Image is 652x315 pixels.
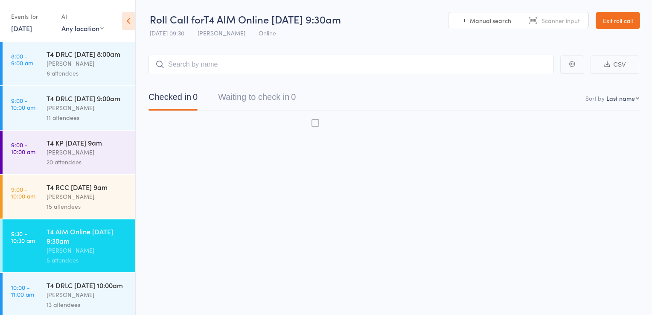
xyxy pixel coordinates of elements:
div: Last name [606,94,635,102]
time: 10:00 - 11:00 am [11,284,34,297]
div: 20 attendees [47,157,128,167]
div: [PERSON_NAME] [47,103,128,113]
a: 9:30 -10:30 amT4 AIM Online [DATE] 9:30am[PERSON_NAME]5 attendees [3,219,135,272]
span: [DATE] 09:30 [150,29,184,37]
div: T4 DRLC [DATE] 9:00am [47,93,128,103]
div: 13 attendees [47,300,128,309]
a: [DATE] [11,23,32,33]
a: 9:00 -10:00 amT4 DRLC [DATE] 9:00am[PERSON_NAME]11 attendees [3,86,135,130]
div: T4 AIM Online [DATE] 9:30am [47,227,128,245]
time: 9:00 - 10:00 am [11,97,35,111]
div: [PERSON_NAME] [47,147,128,157]
a: 9:00 -10:00 amT4 RCC [DATE] 9am[PERSON_NAME]15 attendees [3,175,135,219]
div: 0 [291,92,296,102]
div: [PERSON_NAME] [47,58,128,68]
div: At [61,9,104,23]
time: 9:30 - 10:30 am [11,230,35,244]
a: 8:00 -9:00 amT4 DRLC [DATE] 8:00am[PERSON_NAME]6 attendees [3,42,135,85]
a: 9:00 -10:00 amT4 KP [DATE] 9am[PERSON_NAME]20 attendees [3,131,135,174]
div: 6 attendees [47,68,128,78]
span: Manual search [470,16,511,25]
button: CSV [591,55,639,74]
button: Checked in0 [148,88,198,111]
label: Sort by [585,94,605,102]
span: T4 AIM Online [DATE] 9:30am [204,12,341,26]
div: 15 attendees [47,201,128,211]
div: T4 RCC [DATE] 9am [47,182,128,192]
time: 9:00 - 10:00 am [11,186,35,199]
input: Search by name [148,55,554,74]
div: [PERSON_NAME] [47,245,128,255]
div: T4 DRLC [DATE] 8:00am [47,49,128,58]
time: 8:00 - 9:00 am [11,52,33,66]
div: Events for [11,9,53,23]
div: [PERSON_NAME] [47,192,128,201]
a: Exit roll call [596,12,640,29]
div: Any location [61,23,104,33]
span: Roll Call for [150,12,204,26]
div: T4 KP [DATE] 9am [47,138,128,147]
time: 9:00 - 10:00 am [11,141,35,155]
div: T4 DRLC [DATE] 10:00am [47,280,128,290]
div: [PERSON_NAME] [47,290,128,300]
div: 0 [193,92,198,102]
button: Waiting to check in0 [218,88,296,111]
span: [PERSON_NAME] [198,29,245,37]
span: Scanner input [541,16,580,25]
span: Online [259,29,276,37]
div: 11 attendees [47,113,128,122]
div: 5 attendees [47,255,128,265]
